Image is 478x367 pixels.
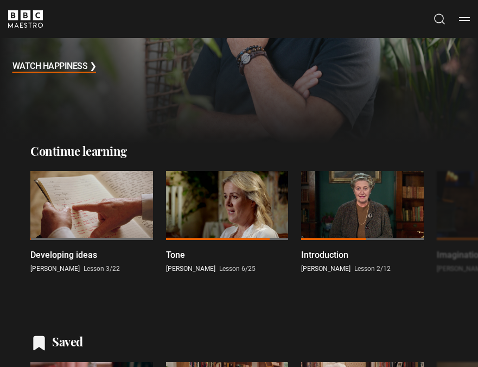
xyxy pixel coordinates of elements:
[354,265,391,273] span: Lesson 2/12
[30,249,97,262] p: Developing ideas
[30,171,153,274] a: Developing ideas [PERSON_NAME] Lesson 3/22
[30,265,80,273] span: [PERSON_NAME]
[219,265,256,273] span: Lesson 6/25
[166,171,289,274] a: Tone [PERSON_NAME] Lesson 6/25
[301,249,348,262] p: Introduction
[30,144,448,159] h2: Continue learning
[166,265,215,273] span: [PERSON_NAME]
[166,249,185,262] p: Tone
[52,334,83,349] h2: Saved
[459,14,470,24] button: Toggle navigation
[12,59,97,75] h3: Watch Happiness ❯
[84,265,120,273] span: Lesson 3/22
[301,171,424,274] a: Introduction [PERSON_NAME] Lesson 2/12
[8,10,43,28] svg: BBC Maestro
[301,265,350,273] span: [PERSON_NAME]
